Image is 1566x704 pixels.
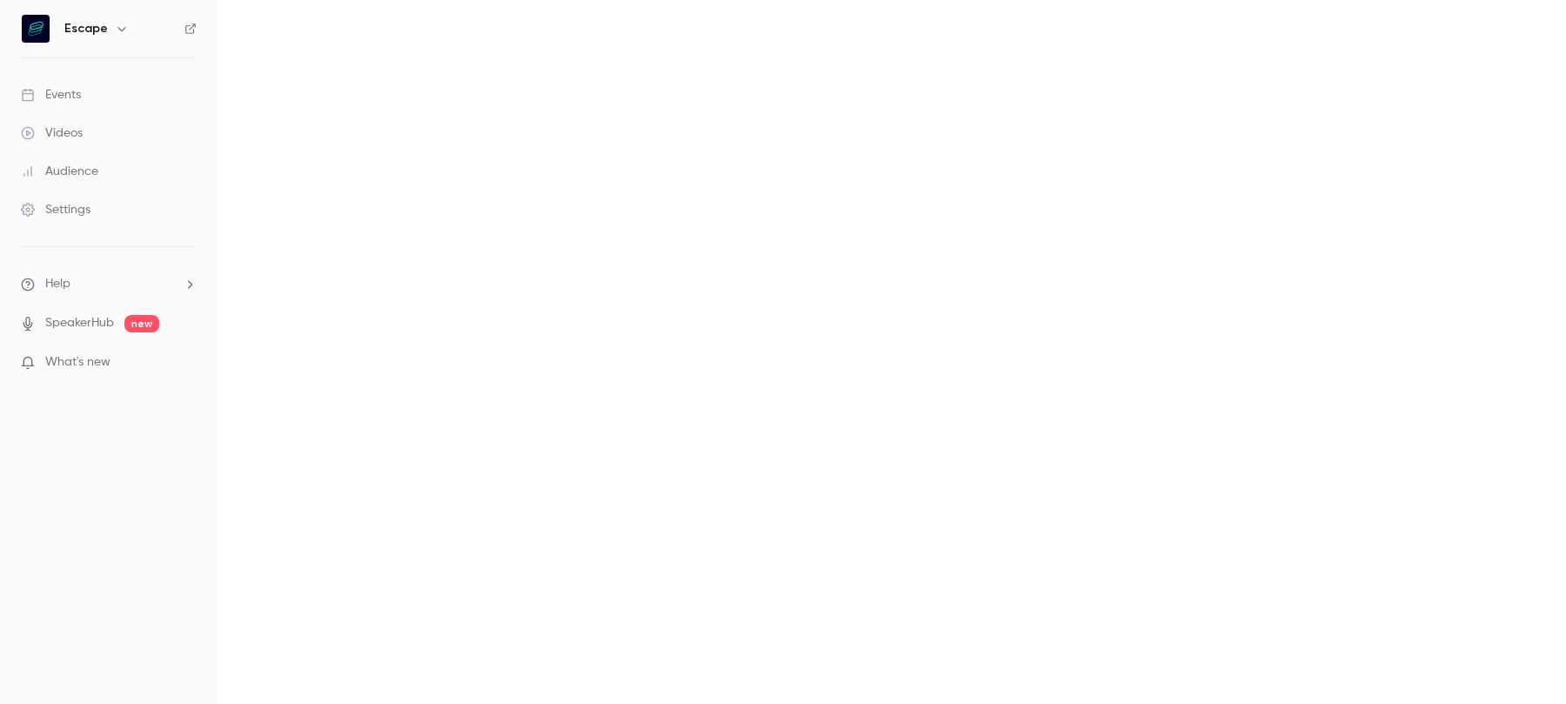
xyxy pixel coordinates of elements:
div: Videos [21,124,83,142]
div: Events [21,86,81,104]
h6: Escape [64,20,108,37]
a: SpeakerHub [45,314,114,332]
span: new [124,315,159,332]
div: Audience [21,163,98,180]
li: help-dropdown-opener [21,275,197,293]
img: Escape [22,15,50,43]
span: Help [45,275,70,293]
div: Settings [21,201,90,218]
span: What's new [45,353,110,372]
